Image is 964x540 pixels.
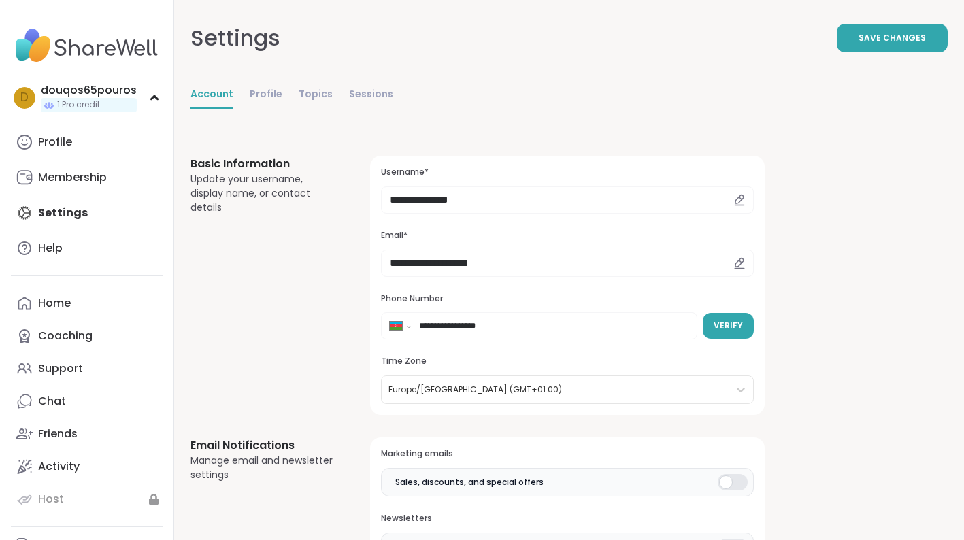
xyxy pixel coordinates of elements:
a: Membership [11,161,163,194]
a: Topics [299,82,333,109]
div: douqos65pouros [41,83,137,98]
a: Sessions [349,82,393,109]
a: Friends [11,418,163,450]
button: Verify [703,313,754,339]
a: Profile [11,126,163,158]
div: Chat [38,394,66,409]
a: Help [11,232,163,265]
a: Home [11,287,163,320]
a: Support [11,352,163,385]
div: Help [38,241,63,256]
a: Coaching [11,320,163,352]
div: Profile [38,135,72,150]
div: Membership [38,170,107,185]
h3: Phone Number [381,293,754,305]
img: ShareWell Nav Logo [11,22,163,69]
h3: Time Zone [381,356,754,367]
h3: Marketing emails [381,448,754,460]
h3: Basic Information [190,156,337,172]
span: 1 Pro credit [57,99,100,111]
a: Profile [250,82,282,109]
button: Save Changes [837,24,948,52]
div: Host [38,492,64,507]
div: Support [38,361,83,376]
a: Host [11,483,163,516]
a: Account [190,82,233,109]
div: Manage email and newsletter settings [190,454,337,482]
a: Chat [11,385,163,418]
span: Verify [714,320,743,332]
div: Update your username, display name, or contact details [190,172,337,215]
h3: Email* [381,230,754,241]
div: Friends [38,426,78,441]
a: Activity [11,450,163,483]
div: Settings [190,22,280,54]
span: Save Changes [859,32,926,44]
div: Coaching [38,328,93,343]
h3: Username* [381,167,754,178]
span: d [20,89,29,107]
div: Home [38,296,71,311]
span: Sales, discounts, and special offers [395,476,544,488]
h3: Email Notifications [190,437,337,454]
h3: Newsletters [381,513,754,524]
div: Activity [38,459,80,474]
